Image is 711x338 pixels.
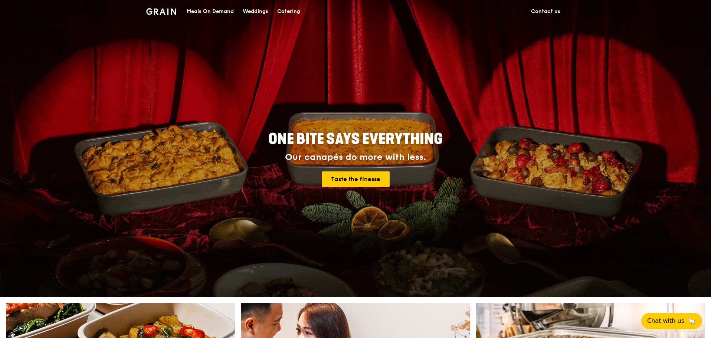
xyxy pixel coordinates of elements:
[238,0,273,23] a: Weddings
[222,152,489,163] div: Our canapés do more with less.
[527,0,565,23] a: Contact us
[641,313,702,329] button: Chat with us🦙
[243,0,268,23] div: Weddings
[273,0,305,23] a: Catering
[268,130,443,148] span: ONE BITE SAYS EVERYTHING
[187,0,234,23] div: Meals On Demand
[322,171,390,187] a: Taste the finesse
[687,316,696,325] span: 🦙
[146,8,176,15] img: Grain
[647,316,684,325] span: Chat with us
[277,0,300,23] div: Catering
